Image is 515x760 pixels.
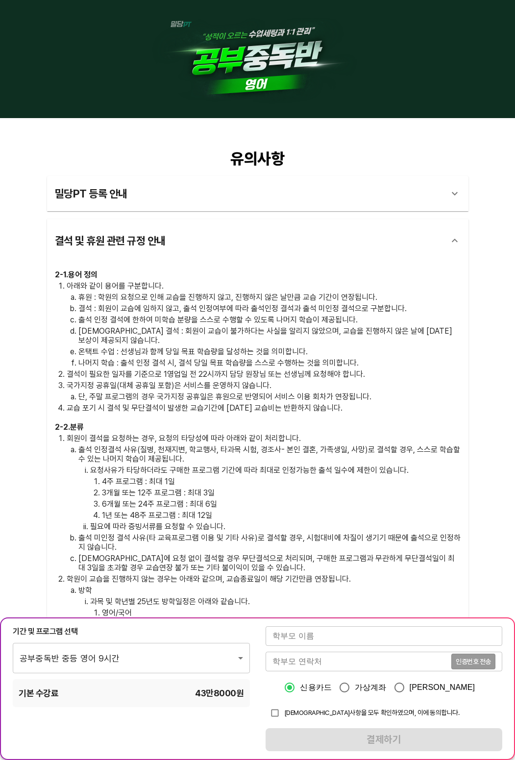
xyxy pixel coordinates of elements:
span: 가상계좌 [355,682,387,693]
div: 밀당PT 등록 안내 [55,182,443,205]
div: 결석 및 휴원 관련 규정 안내 [47,219,468,262]
p: 결석이 필요한 일자를 기준으로 1영업일 전 22시까지 담당 원장님 또는 선생님께 요청해야 합니다. [67,369,461,379]
img: 1 [140,8,375,110]
p: 휴원 : 학원의 요청으로 인해 교습을 진행하지 않고, 진행하지 않은 날만큼 교습 기간이 연장됩니다. [78,293,461,302]
p: 영어/국어 [102,608,461,617]
p: 필요에 따라 증빙서류를 요청할 수 있습니다. [90,522,461,531]
p: 결석 : 회원이 교습에 임하지 않고, 출석 인정여부에 따라 출석인정 결석과 출석 미인정 결석으로 구분합니다. [78,304,461,313]
p: 과목 및 학년별 25년도 방학일정은 아래와 같습니다. [90,597,461,606]
div: 공부중독반 중등 영어 9시간 [13,643,250,673]
div: 기간 및 프로그램 선택 [13,626,250,637]
span: [PERSON_NAME] [410,682,475,693]
p: 국가지정 공휴일(대체 공휴일 포함)은 서비스를 운영하지 않습니다. [67,381,461,390]
p: 아래와 같이 용어를 구분합니다. [67,281,461,291]
p: 출석 미인정 결석 사유(타 교육프로그램 이용 및 기타 사유)로 결석할 경우, 시험대비에 차질이 생기기 때문에 출석으로 인정하지 않습니다. [78,533,461,552]
p: 출석 인정 결석에 한하여 미학습 분량을 스스로 수행할 수 있도록 나머지 학습이 제공됩니다. [78,315,461,324]
p: 방학 [78,586,461,595]
p: 온택트 수업 : 선생님과 함께 당일 목표 학습량을 달성하는 것을 의미합니다. [78,347,461,356]
span: 신용카드 [300,682,332,693]
p: 1년 또는 48주 프로그램 : 최대 12일 [102,511,461,520]
p: 3개월 또는 12주 프로그램 : 최대 3일 [102,488,461,497]
p: 학원이 교습을 진행하지 않는 경우는 아래와 같으며, 교습종료일이 해당 기간만큼 연장됩니다. [67,574,461,584]
p: [DEMOGRAPHIC_DATA] 결석 : 회원이 교습이 불가하다는 사실을 알리지 않았으며, 교습을 진행하지 않은 날에 [DATE] 보상이 제공되지 않습니다. [78,326,461,345]
input: 학부모 연락처를 입력해주세요 [266,652,451,671]
input: 학부모 이름을 입력해주세요 [266,626,503,646]
div: 밀당PT 등록 안내 [47,176,468,211]
p: 교습 포기 시 결석 및 무단결석이 발생한 교습기간에 [DATE] 교습비는 반환하지 않습니다. [67,403,461,413]
span: [DEMOGRAPHIC_DATA]사항을 모두 확인하였으며, 이에 동의합니다. [284,709,460,716]
p: [DEMOGRAPHIC_DATA]에 요청 없이 결석할 경우 무단결석으로 처리되며, 구매한 프로그램과 무관하게 무단결석일이 최대 3일을 초과할 경우 교습연장 불가 또는 기타 불... [78,554,461,572]
p: 단, 주말 프로그램의 경우 국가지정 공휴일은 휴원으로 반영되어 서비스 이용 회차가 연장됩니다. [78,392,461,401]
span: 기본 수강료 [19,687,58,700]
p: 나머지 학습 : 출석 인정 결석 시, 결석 당일 목표 학습량을 스스로 수행하는 것을 의미합니다. [78,358,461,368]
div: 결석 및 휴원 관련 규정 안내 [55,229,443,252]
h3: 2 - 2 . 분류 [55,422,461,432]
p: 요청사유가 타당하더라도 구매한 프로그램 기간에 따라 최대로 인정가능한 출석 일수에 제한이 있습니다. [90,466,461,475]
p: 회원이 결석을 요청하는 경우, 요청의 타당성에 따라 아래와 같이 처리합니다. [67,434,461,443]
p: 출석 인정결석 사유(질병, 천재지변, 학교행사, 타과목 시험, 경조사- 본인 결혼, 가족생일, 사망)로 결석할 경우, 스스로 학습할 수 있는 나머지 학습이 제공됩니다. [78,445,461,464]
p: 6개월 또는 24주 프로그램 : 최대 6일 [102,499,461,509]
h3: 2 - 1 . 용어 정의 [55,270,461,279]
div: 유의사항 [47,149,468,168]
span: 43만8000 원 [195,687,244,700]
p: 4주 프로그램 : 최대 1일 [102,477,461,486]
